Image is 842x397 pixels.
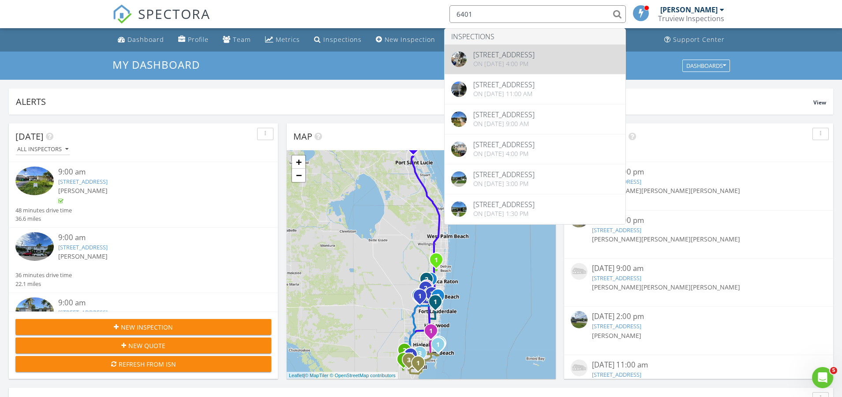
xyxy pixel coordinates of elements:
div: 7601 SW 148th Terrace, Palmetto Bay, FL 33158 [418,363,423,368]
span: [PERSON_NAME] [592,235,641,243]
div: 3000 NE 5th Terrace 214A, Wilton Manors, FL 33334 [438,296,443,301]
a: [STREET_ADDRESS] [58,243,108,251]
div: [PERSON_NAME] [660,5,718,14]
button: All Inspectors [15,144,70,156]
img: cover.jpg [451,171,467,187]
img: streetview [571,311,588,328]
a: [DATE] 3:00 pm [STREET_ADDRESS] [PERSON_NAME][PERSON_NAME][PERSON_NAME] [571,215,827,254]
div: Support Center [673,35,725,44]
span: [PERSON_NAME] [641,283,691,291]
span: New Inspection [121,323,173,332]
iframe: Intercom live chat [812,367,833,388]
a: © OpenStreetMap contributors [330,373,396,378]
a: Support Center [661,32,728,48]
div: On [DATE] 4:00 pm [473,150,535,157]
i: 1 [429,328,433,334]
i: 1 [416,360,420,367]
img: cover.jpg [451,82,467,97]
button: Dashboards [682,59,730,72]
i: 1 [434,299,437,305]
a: [STREET_ADDRESS] [592,274,641,282]
i: 2 [425,277,428,283]
a: SPECTORA [112,12,210,30]
i: 3 [407,357,411,364]
a: Inspections [311,32,365,48]
span: [PERSON_NAME] [592,283,641,291]
button: New Inspection [15,319,271,335]
a: [STREET_ADDRESS] [58,178,108,186]
i: 2 [403,348,406,354]
div: 3616 SW 148th Ct, Miami, FL 33185 [404,350,410,355]
span: Map [293,130,312,142]
div: Refresh from ISN [22,360,264,369]
div: 6501 SW 65th St, South Miami, FL 33143 [420,353,425,358]
a: [DATE] 1:00 pm [STREET_ADDRESS] [PERSON_NAME][PERSON_NAME][PERSON_NAME] [571,167,827,205]
div: [STREET_ADDRESS] [473,141,535,148]
i: 1 [402,357,405,363]
div: 8600 NW 54th St, Coral Springs, FL 33067 [427,279,432,284]
div: 207 Tuscany D, Delray Beach, FL 33446 [436,260,442,265]
div: [STREET_ADDRESS] [473,81,535,88]
span: [PERSON_NAME] [58,186,108,195]
a: Dashboard [114,32,168,48]
span: SPECTORA [138,4,210,23]
span: [PERSON_NAME] [641,235,691,243]
a: [DATE] 9:00 am [STREET_ADDRESS] [PERSON_NAME][PERSON_NAME][PERSON_NAME] [571,263,827,302]
div: Dashboard [127,35,164,44]
div: Team [233,35,251,44]
span: My Dashboard [112,57,200,72]
i: 1 [434,257,438,263]
div: On [DATE] 9:00 am [473,120,535,127]
a: [STREET_ADDRESS] [58,308,108,316]
i: 1 [436,342,440,348]
div: 9:00 am [58,167,250,178]
span: [PERSON_NAME] [691,235,740,243]
div: 22.1 miles [15,280,72,288]
a: © MapTiler [305,373,329,378]
a: 9:00 am [STREET_ADDRESS] [PERSON_NAME] 57 minutes drive time 41.4 miles [15,297,271,354]
div: [STREET_ADDRESS] [473,111,535,118]
img: The Best Home Inspection Software - Spectora [112,4,132,24]
div: 36.6 miles [15,215,72,223]
div: [STREET_ADDRESS] [473,51,535,58]
img: 9373392%2Fcover_photos%2FbukZOWxNUHaRKoPkDiV0%2Fsmall.9373392-1756394956384 [15,232,54,261]
div: 4525 NW Glazbrook St, Port St. Lucie, FL 34983 [413,146,419,151]
div: [DATE] 1:00 pm [592,167,805,178]
div: 36 minutes drive time [15,271,72,279]
a: Leaflet [289,373,303,378]
i: 3 [430,291,434,297]
span: New Quote [128,341,165,350]
img: house-placeholder-square-ca63347ab8c70e15b013bc22427d3df0f7f082c62ce06d78aee8ec4e70df452f.jpg [571,360,588,376]
span: [PERSON_NAME] [641,186,691,195]
img: house-placeholder-square-ca63347ab8c70e15b013bc22427d3df0f7f082c62ce06d78aee8ec4e70df452f.jpg [571,263,588,280]
i: 1 [418,293,422,300]
button: New Quote [15,338,271,353]
div: 11833 SW 123rd Ave, Miami, FL 33186 [409,360,414,365]
div: 9:00 am [58,297,250,308]
a: Zoom in [292,156,305,169]
div: 5412 NW 57th Way, Coral Springs, FL 33067 [430,279,436,284]
div: 50 NW 124th St, North Miami, FL 33168 [431,330,436,336]
span: [DATE] [15,130,44,142]
i: 2 [424,286,427,292]
a: [STREET_ADDRESS] [592,322,641,330]
div: New Inspection [385,35,435,44]
img: 9372534%2Fcover_photos%2FhxWIPk6pu0dOUHCr2i9B%2Fsmall.jpg [15,297,54,326]
img: 9373409%2Fcover_photos%2FDUxASzAQQx3U3Ot3IgMc%2Fsmall.jpg [15,167,54,195]
div: All Inspectors [17,146,68,152]
div: Inspections [323,35,362,44]
div: [STREET_ADDRESS] [473,201,535,208]
img: cover.jpg [451,111,467,127]
div: On [DATE] 11:00 am [473,90,535,97]
span: [PERSON_NAME] [691,283,740,291]
div: 1745 SW 4th St, Fort Lauderdale, FL 33312 [435,301,441,307]
i: 2 [436,293,440,300]
img: 9362120%2Fcover_photos%2Fne63mNDuRp7zLrORiMVt%2Foriginal.jpg [451,52,467,67]
a: Zoom out [292,169,305,182]
div: Alerts [16,96,813,108]
span: 5 [830,367,837,374]
div: [DATE] 3:00 pm [592,215,805,226]
div: 9:00 am [58,232,250,243]
span: View [813,99,826,106]
div: [DATE] 2:00 pm [592,311,805,322]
